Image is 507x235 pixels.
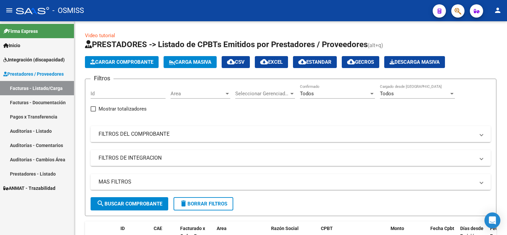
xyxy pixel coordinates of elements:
span: CAE [154,226,162,231]
span: Monto [391,226,404,231]
span: Razón Social [271,226,299,231]
div: Open Intercom Messenger [484,212,500,228]
h3: Filtros [91,74,113,83]
span: CSV [227,59,245,65]
mat-icon: menu [5,6,13,14]
a: Video tutorial [85,33,115,39]
span: PRESTADORES -> Listado de CPBTs Emitidos por Prestadores / Proveedores [85,40,368,49]
span: - OSMISS [52,3,84,18]
button: CSV [222,56,250,68]
span: Mostrar totalizadores [99,105,147,113]
span: Gecros [347,59,374,65]
span: Cargar Comprobante [90,59,153,65]
mat-expansion-panel-header: FILTROS DE INTEGRACION [91,150,491,166]
mat-icon: cloud_download [298,58,306,66]
span: ANMAT - Trazabilidad [3,185,55,192]
span: Fecha Cpbt [430,226,454,231]
mat-expansion-panel-header: FILTROS DEL COMPROBANTE [91,126,491,142]
span: CPBT [321,226,333,231]
span: Estandar [298,59,331,65]
button: Estandar [293,56,337,68]
button: Cargar Comprobante [85,56,159,68]
span: Carga Masiva [169,59,211,65]
button: Carga Masiva [164,56,217,68]
span: EXCEL [260,59,283,65]
button: Borrar Filtros [174,197,233,210]
span: Firma Express [3,28,38,35]
span: Area [171,91,224,97]
span: Prestadores / Proveedores [3,70,64,78]
span: Todos [380,91,394,97]
span: Buscar Comprobante [97,201,162,207]
span: Integración (discapacidad) [3,56,65,63]
mat-panel-title: FILTROS DE INTEGRACION [99,154,475,162]
mat-icon: person [494,6,502,14]
span: ID [120,226,125,231]
span: (alt+q) [368,42,383,48]
mat-icon: cloud_download [227,58,235,66]
button: Descarga Masiva [384,56,445,68]
mat-panel-title: MAS FILTROS [99,178,475,186]
span: Todos [300,91,314,97]
mat-panel-title: FILTROS DEL COMPROBANTE [99,130,475,138]
button: Buscar Comprobante [91,197,168,210]
mat-icon: delete [180,199,187,207]
span: Seleccionar Gerenciador [235,91,289,97]
button: EXCEL [255,56,288,68]
mat-icon: cloud_download [260,58,268,66]
span: Borrar Filtros [180,201,227,207]
span: Area [217,226,227,231]
span: Inicio [3,42,20,49]
button: Gecros [342,56,379,68]
mat-icon: search [97,199,105,207]
span: Descarga Masiva [390,59,440,65]
app-download-masive: Descarga masiva de comprobantes (adjuntos) [384,56,445,68]
mat-icon: cloud_download [347,58,355,66]
mat-expansion-panel-header: MAS FILTROS [91,174,491,190]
